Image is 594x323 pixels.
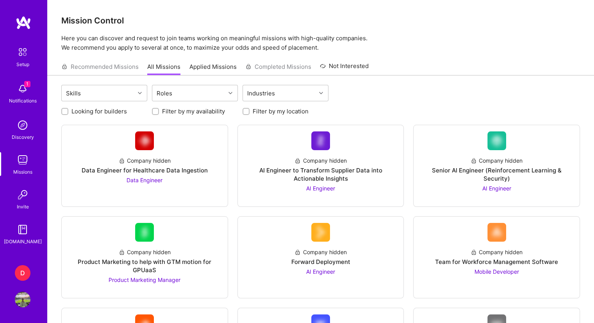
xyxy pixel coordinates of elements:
img: bell [15,81,30,97]
div: Invite [17,203,29,211]
img: setup [14,44,31,60]
i: icon Chevron [228,91,232,95]
a: Company LogoCompany hiddenProduct Marketing to help with GTM motion for GPUaaSProduct Marketing M... [68,223,221,292]
span: AI Engineer [306,185,335,192]
img: teamwork [15,152,30,168]
img: Company Logo [487,131,506,150]
span: Product Marketing Manager [109,276,180,283]
img: Invite [15,187,30,203]
a: Not Interested [320,61,369,75]
div: Company hidden [294,248,346,256]
p: Here you can discover and request to join teams working on meaningful missions with high-quality ... [61,34,580,52]
i: icon Chevron [138,91,142,95]
label: Filter by my availability [162,107,225,115]
label: Looking for builders [71,107,127,115]
div: Skills [64,88,83,99]
label: Filter by my location [253,107,309,115]
a: Company LogoCompany hiddenAI Engineer to Transform Supplier Data into Actionable InsightsAI Engineer [244,131,398,200]
span: AI Engineer [306,268,335,275]
span: Data Engineer [127,177,162,183]
img: Company Logo [135,223,154,242]
a: User Avatar [13,292,32,307]
div: Roles [155,88,174,99]
h3: Mission Control [61,16,580,25]
img: discovery [15,117,30,133]
div: Missions [13,168,32,176]
div: Company hidden [471,248,523,256]
div: Forward Deployment [291,258,350,266]
div: AI Engineer to Transform Supplier Data into Actionable Insights [244,166,398,183]
div: Industries [245,88,277,99]
span: Mobile Developer [474,268,519,275]
div: [DOMAIN_NAME] [4,237,42,246]
a: Company LogoCompany hiddenTeam for Workforce Management SoftwareMobile Developer [420,223,573,292]
div: Company hidden [119,156,171,165]
div: Company hidden [294,156,346,165]
div: Company hidden [119,248,171,256]
div: Notifications [9,97,37,105]
span: AI Engineer [482,185,511,192]
a: Applied Missions [189,63,237,75]
a: Company LogoCompany hiddenSenior AI Engineer (Reinforcement Learning & Security)AI Engineer [420,131,573,200]
img: User Avatar [15,292,30,307]
div: Company hidden [471,156,523,165]
img: Company Logo [311,223,330,242]
span: 1 [24,81,30,87]
img: Company Logo [487,223,506,242]
div: Team for Workforce Management Software [435,258,558,266]
div: Senior AI Engineer (Reinforcement Learning & Security) [420,166,573,183]
img: Company Logo [311,131,330,150]
img: guide book [15,222,30,237]
div: Data Engineer for Healthcare Data Ingestion [82,166,208,174]
a: D [13,265,32,281]
a: Company LogoCompany hiddenForward DeploymentAI Engineer [244,223,398,292]
img: logo [16,16,31,30]
div: Product Marketing to help with GTM motion for GPUaaS [68,258,221,274]
img: Company Logo [135,131,154,150]
a: All Missions [147,63,180,75]
div: Setup [16,60,29,68]
div: D [15,265,30,281]
a: Company LogoCompany hiddenData Engineer for Healthcare Data IngestionData Engineer [68,131,221,200]
i: icon Chevron [319,91,323,95]
div: Discovery [12,133,34,141]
